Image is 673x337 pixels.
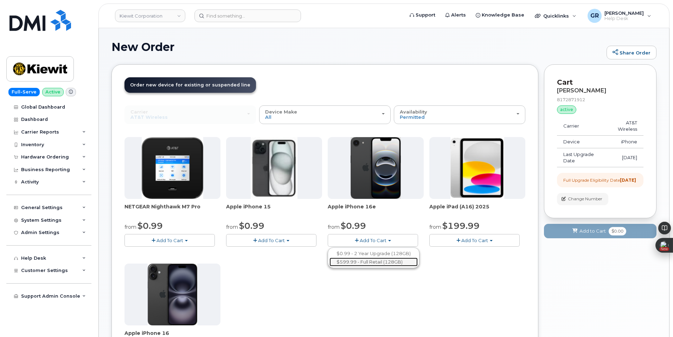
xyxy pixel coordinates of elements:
[557,193,608,205] button: Change Number
[563,177,636,183] div: Full Upgrade Eligibility Date
[329,258,418,266] a: $599.99 - Full Retail (128GB)
[568,196,602,202] span: Change Number
[557,77,643,88] p: Cart
[328,203,424,217] div: Apple iPhone 16e
[394,105,525,124] button: Availability Permitted
[557,117,604,136] td: Carrier
[124,224,136,230] small: from
[148,264,197,325] img: iphone_16_plus.png
[124,203,220,217] div: NETGEAR Nighthawk M7 Pro
[124,234,215,246] button: Add To Cart
[239,221,264,231] span: $0.99
[265,114,271,120] span: All
[557,88,643,94] div: [PERSON_NAME]
[620,177,636,183] strong: [DATE]
[429,224,441,230] small: from
[111,41,603,53] h1: New Order
[258,238,285,243] span: Add To Cart
[557,148,604,167] td: Last Upgrade Date
[442,221,480,231] span: $199.99
[351,137,401,199] img: iphone16e.png
[265,109,297,115] span: Device Make
[557,97,643,103] div: 8172871912
[557,105,576,114] div: active
[461,238,488,243] span: Add To Cart
[544,224,656,238] button: Add to Cart $0.00
[226,234,316,246] button: Add To Cart
[130,82,250,88] span: Order new device for existing or suspended line
[329,249,418,258] a: $0.99 - 2 Year Upgrade (128GB)
[429,203,525,217] div: Apple iPad (A16) 2025
[360,238,386,243] span: Add To Cart
[604,117,643,136] td: AT&T Wireless
[142,137,204,199] img: nighthawk_m7_pro.png
[226,203,322,217] div: Apple iPhone 15
[251,137,297,199] img: iphone15.jpg
[400,109,427,115] span: Availability
[604,148,643,167] td: [DATE]
[400,114,425,120] span: Permitted
[137,221,163,231] span: $0.99
[328,234,418,246] button: Add To Cart
[429,234,520,246] button: Add To Cart
[609,227,626,235] span: $0.00
[579,228,606,234] span: Add to Cart
[259,105,391,124] button: Device Make All
[450,137,504,199] img: iPad_A16.PNG
[328,224,340,230] small: from
[341,221,366,231] span: $0.99
[604,136,643,148] td: iPhone
[557,136,604,148] td: Device
[607,46,656,60] a: Share Order
[226,224,238,230] small: from
[642,306,668,332] iframe: Messenger Launcher
[156,238,183,243] span: Add To Cart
